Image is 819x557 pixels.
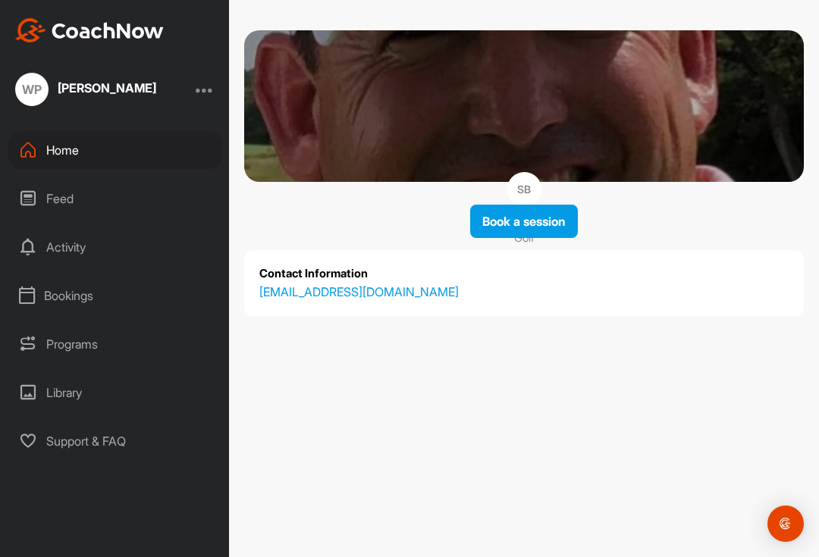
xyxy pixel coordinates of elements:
[507,172,541,207] div: SB
[8,131,222,169] div: Home
[8,228,222,266] div: Activity
[15,73,49,106] div: WP
[482,214,566,229] span: Book a session
[259,283,789,301] a: [EMAIL_ADDRESS][DOMAIN_NAME]
[8,277,222,314] div: Bookings
[8,180,222,217] div: Feed
[259,265,789,283] p: Contact Information
[8,325,222,363] div: Programs
[58,82,156,94] div: [PERSON_NAME]
[244,30,804,182] img: cover
[470,205,578,238] button: Book a session
[767,505,804,542] div: Open Intercom Messenger
[15,18,164,42] img: CoachNow
[8,422,222,460] div: Support & FAQ
[8,374,222,411] div: Library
